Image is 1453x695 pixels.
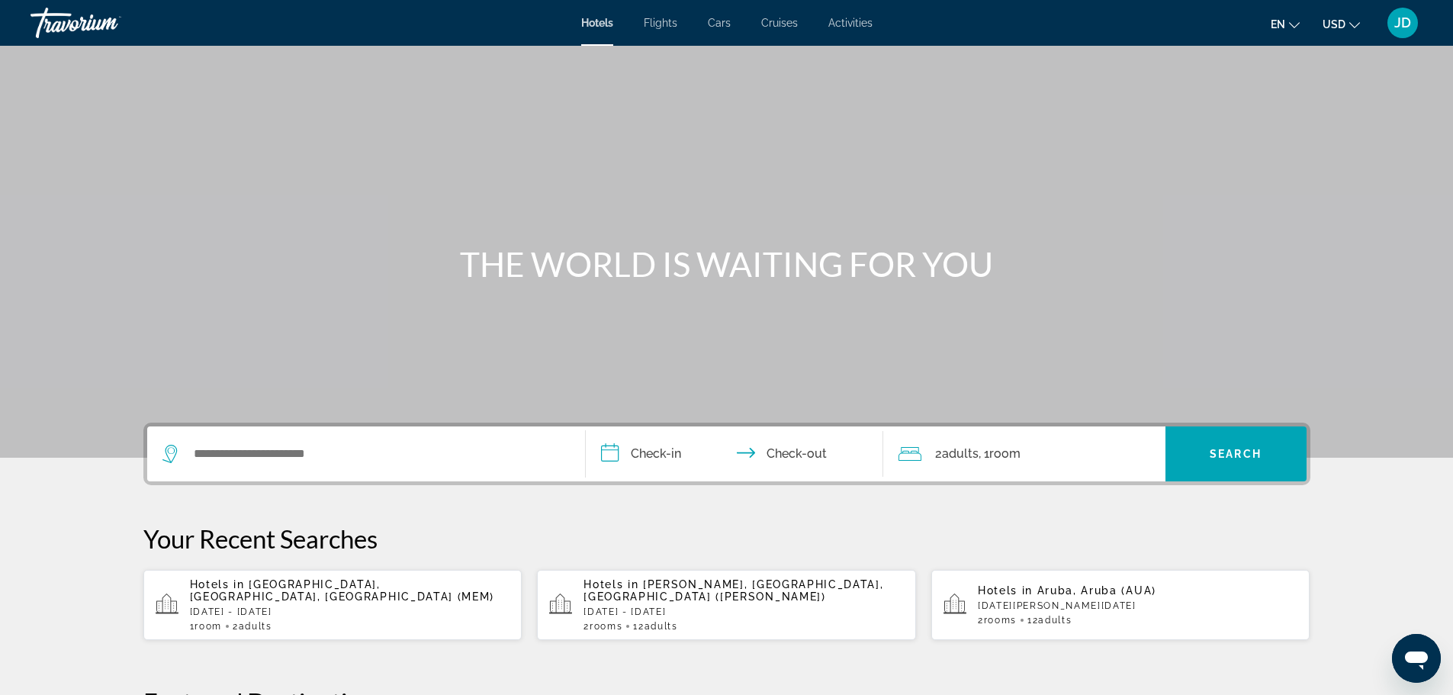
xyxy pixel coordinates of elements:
p: [DATE] - [DATE] [583,607,904,617]
a: Cruises [761,17,798,29]
span: Adults [1038,615,1072,626]
p: [DATE][PERSON_NAME][DATE] [978,600,1298,611]
button: User Menu [1383,7,1422,39]
span: 2 [233,621,272,632]
span: rooms [984,615,1017,626]
a: Activities [828,17,873,29]
span: 12 [1027,615,1072,626]
span: 12 [633,621,677,632]
span: 1 [190,621,222,632]
div: Search widget [147,426,1307,481]
iframe: Button to launch messaging window [1392,634,1441,683]
span: Adults [239,621,272,632]
span: Hotels in [190,578,245,590]
a: Travorium [31,3,183,43]
span: Hotels in [583,578,638,590]
span: [GEOGRAPHIC_DATA], [GEOGRAPHIC_DATA], [GEOGRAPHIC_DATA] (MEM) [190,578,495,603]
span: , 1 [979,443,1021,465]
button: Hotels in Aruba, Aruba (AUA)[DATE][PERSON_NAME][DATE]2rooms12Adults [931,569,1310,641]
span: 2 [935,443,979,465]
button: Search [1165,426,1307,481]
button: Change currency [1323,13,1360,35]
button: Change language [1271,13,1300,35]
span: Search [1210,448,1262,460]
span: 2 [583,621,622,632]
button: Travelers: 2 adults, 0 children [883,426,1165,481]
a: Flights [644,17,677,29]
h1: THE WORLD IS WAITING FOR YOU [441,244,1013,284]
span: Aruba, Aruba (AUA) [1037,584,1156,597]
p: [DATE] - [DATE] [190,607,510,617]
p: Your Recent Searches [143,523,1310,554]
button: Hotels in [PERSON_NAME], [GEOGRAPHIC_DATA], [GEOGRAPHIC_DATA] ([PERSON_NAME])[DATE] - [DATE]2room... [537,569,916,641]
a: Cars [708,17,731,29]
span: Hotels in [978,584,1033,597]
button: Hotels in [GEOGRAPHIC_DATA], [GEOGRAPHIC_DATA], [GEOGRAPHIC_DATA] (MEM)[DATE] - [DATE]1Room2Adults [143,569,522,641]
span: USD [1323,18,1345,31]
span: rooms [590,621,622,632]
button: Check in and out dates [586,426,883,481]
span: 2 [978,615,1017,626]
span: Room [194,621,222,632]
span: Room [989,446,1021,461]
span: [PERSON_NAME], [GEOGRAPHIC_DATA], [GEOGRAPHIC_DATA] ([PERSON_NAME]) [583,578,883,603]
span: Adults [645,621,678,632]
span: JD [1394,15,1411,31]
span: en [1271,18,1285,31]
span: Adults [942,446,979,461]
a: Hotels [581,17,613,29]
